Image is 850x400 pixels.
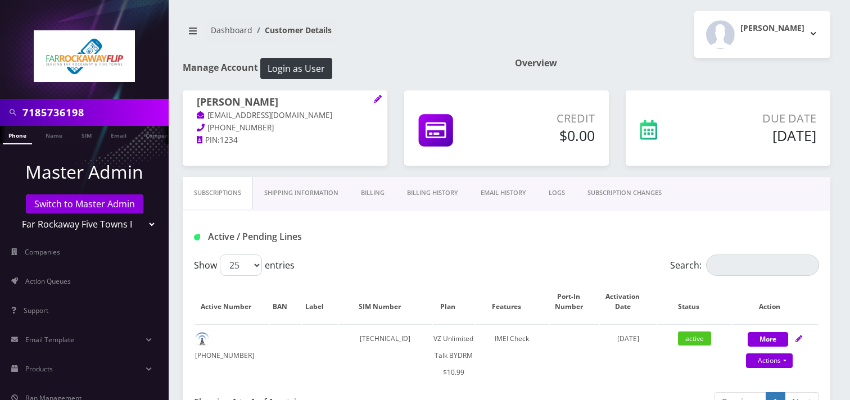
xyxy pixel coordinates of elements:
a: Billing History [396,177,469,209]
td: [TECHNICAL_ID] [339,324,432,387]
div: IMEI Check [476,330,549,347]
h5: [DATE] [704,127,816,144]
a: LOGS [537,177,576,209]
span: 1234 [220,135,238,145]
input: Search: [706,254,819,276]
label: Search: [670,254,819,276]
th: Active Number: activate to sort column ascending [195,280,269,323]
th: Features: activate to sort column ascending [476,280,549,323]
a: SIM [76,126,97,143]
a: Company [140,126,178,143]
td: VZ Unlimited Talk BYDRM $10.99 [433,324,474,387]
img: Active / Pending Lines [194,234,200,240]
input: Search in Company [22,102,166,123]
th: Activation Date: activate to sort column ascending [600,280,656,323]
th: Status: activate to sort column ascending [658,280,731,323]
a: Actions [746,353,793,368]
button: [PERSON_NAME] [694,11,830,58]
p: Due Date [704,110,816,127]
span: Products [25,364,53,374]
a: Switch to Master Admin [26,194,143,213]
span: Email Template [25,335,74,344]
h5: $0.00 [499,127,595,144]
th: SIM Number: activate to sort column ascending [339,280,432,323]
p: Credit [499,110,595,127]
label: Show entries [194,254,295,276]
a: Billing [350,177,396,209]
th: Label: activate to sort column ascending [302,280,338,323]
a: Email [105,126,132,143]
a: SUBSCRIPTION CHANGES [576,177,673,209]
a: [EMAIL_ADDRESS][DOMAIN_NAME] [197,110,332,121]
th: BAN: activate to sort column ascending [270,280,301,323]
span: [DATE] [617,334,639,343]
a: Phone [3,126,32,144]
th: Plan: activate to sort column ascending [433,280,474,323]
span: Companies [25,247,60,257]
h2: [PERSON_NAME] [740,24,804,33]
th: Port-In Number: activate to sort column ascending [550,280,599,323]
li: Customer Details [252,24,332,36]
a: Dashboard [211,25,252,35]
button: Login as User [260,58,332,79]
span: Support [24,306,48,315]
nav: breadcrumb [183,19,498,51]
img: Far Rockaway Five Towns Flip [34,30,135,82]
h1: Active / Pending Lines [194,231,391,242]
a: Name [40,126,68,143]
a: Login as User [258,61,332,74]
a: EMAIL HISTORY [469,177,537,209]
select: Showentries [220,254,262,276]
span: active [678,331,711,346]
th: Action: activate to sort column ascending [732,280,818,323]
a: Shipping Information [253,177,350,209]
button: More [748,332,788,347]
h1: [PERSON_NAME] [197,96,373,110]
span: [PHONE_NUMBER] [207,122,274,133]
a: Subscriptions [183,177,253,209]
h1: Overview [515,58,830,69]
span: Action Queues [25,276,71,286]
h1: Manage Account [183,58,498,79]
img: default.png [195,332,209,346]
td: [PHONE_NUMBER] [195,324,269,387]
a: PIN: [197,135,220,146]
